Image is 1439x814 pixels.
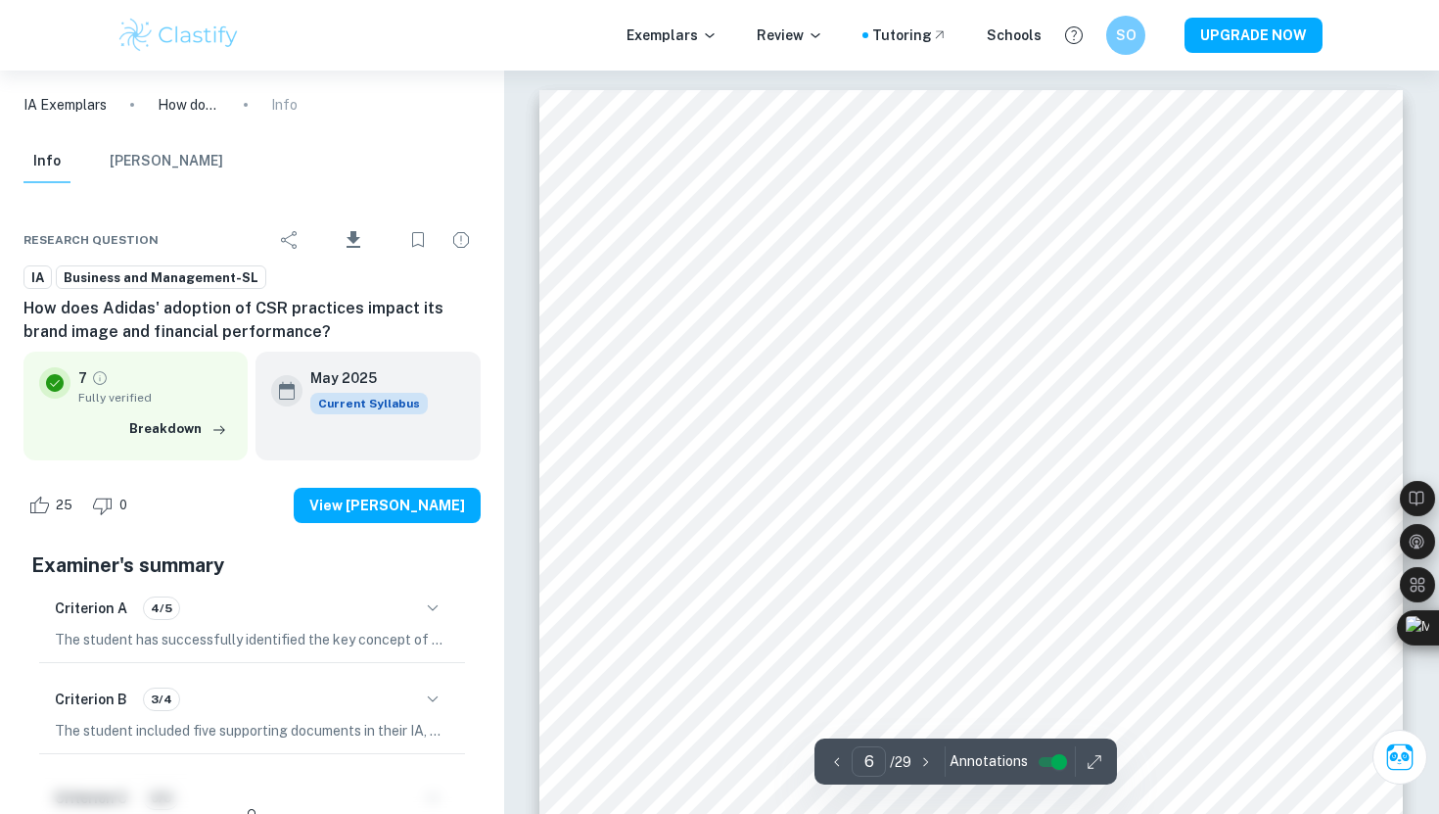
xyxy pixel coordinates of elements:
h5: Examiner's summary [31,551,473,580]
div: Share [270,220,309,260]
button: Help and Feedback [1057,19,1091,52]
h6: May 2025 [310,367,412,389]
span: Annotations [950,751,1028,772]
div: Download [313,215,395,265]
button: View [PERSON_NAME] [294,488,481,523]
button: Breakdown [124,414,232,444]
span: 25 [45,496,83,515]
div: Dislike [87,490,138,521]
div: Like [23,490,83,521]
button: Ask Clai [1372,730,1427,785]
a: IA Exemplars [23,94,107,116]
p: The student has successfully identified the key concept of sustainability in their IA, which is c... [55,629,449,650]
button: Info [23,140,70,183]
span: Current Syllabus [310,393,428,414]
a: Grade fully verified [91,369,109,387]
span: 0 [109,496,138,515]
div: Bookmark [398,220,438,260]
span: Business and Management-SL [57,268,265,288]
img: Clastify logo [116,16,241,55]
span: 4/5 [144,599,179,617]
a: Schools [987,24,1042,46]
button: SO [1106,16,1145,55]
h6: SO [1115,24,1137,46]
h6: Criterion B [55,689,127,710]
h6: Criterion A [55,598,127,619]
h6: How does Adidas' adoption of CSR practices impact its brand image and financial performance? [23,297,481,344]
div: Report issue [441,220,481,260]
div: This exemplar is based on the current syllabus. Feel free to refer to it for inspiration/ideas wh... [310,393,428,414]
button: UPGRADE NOW [1184,18,1323,53]
a: IA [23,265,52,290]
button: [PERSON_NAME] [110,140,223,183]
p: The student included five supporting documents in their IA, which is within the required range an... [55,720,449,742]
span: Fully verified [78,389,232,407]
p: 7 [78,367,87,389]
p: Info [271,94,298,116]
p: Exemplars [627,24,718,46]
a: Business and Management-SL [56,265,266,290]
p: How does Adidas' adoption of CSR practices impact its brand image and financial performance? [158,94,220,116]
p: Review [757,24,823,46]
span: 3/4 [144,691,179,708]
p: / 29 [890,751,911,773]
span: IA [24,268,51,288]
span: Research question [23,231,159,249]
a: Tutoring [872,24,948,46]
